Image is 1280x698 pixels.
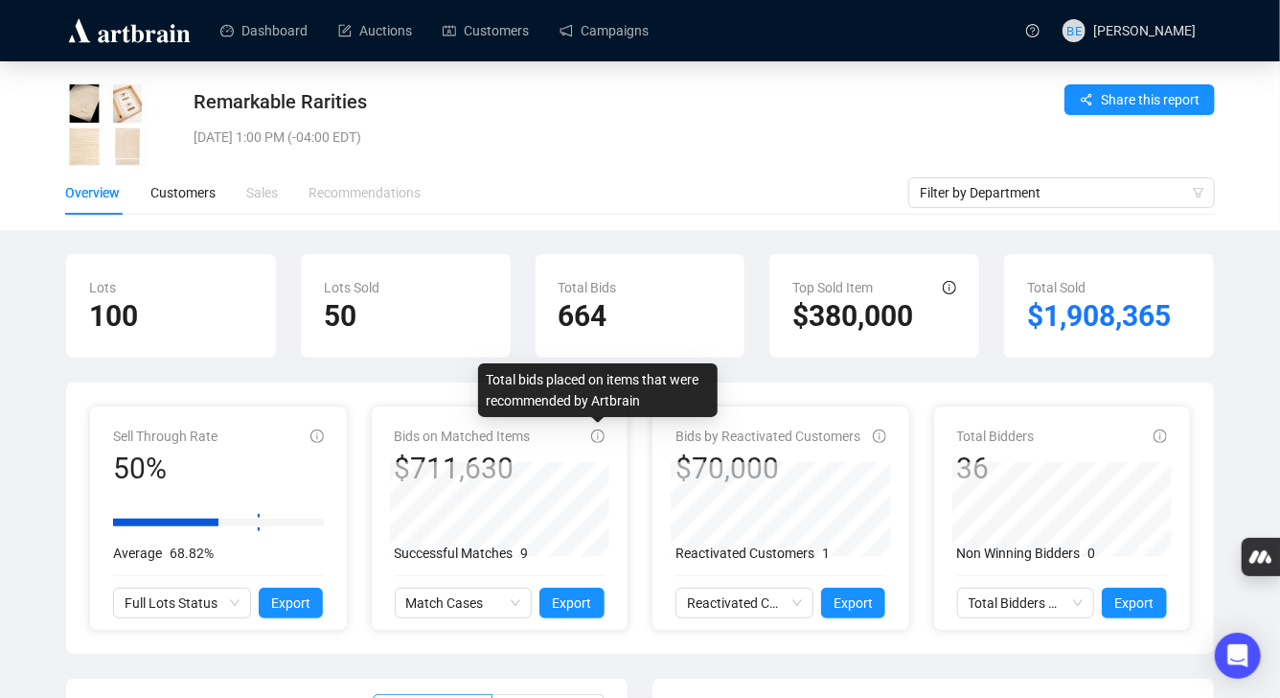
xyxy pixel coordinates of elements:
h2: 664 [559,298,722,335]
button: Export [259,588,324,618]
a: Customers [443,6,529,56]
span: 9 [521,546,529,561]
span: Reactivated Customers [675,546,814,561]
span: info-circle [591,430,605,443]
span: Export [271,593,310,614]
span: Export [834,593,873,614]
div: Customers [150,182,216,203]
div: $711,630 [395,451,531,487]
div: Remarkable Rarities [194,88,899,115]
span: Non Winning Bidders [957,546,1081,561]
h2: 50 [324,298,488,335]
button: Export [821,588,886,618]
span: Lots Sold [324,280,379,295]
div: Sales [246,182,278,203]
div: Overview [65,182,120,203]
span: info-circle [310,430,324,443]
span: [PERSON_NAME] [1093,23,1196,38]
span: Successful Matches [395,546,514,561]
div: Recommendations [309,182,421,203]
a: Dashboard [220,6,308,56]
span: info-circle [873,430,886,443]
button: Export [539,588,605,618]
button: Export [1102,588,1167,618]
span: 0 [1088,546,1096,561]
span: Total Sold [1027,280,1086,295]
span: BE [1066,20,1082,40]
span: Export [553,593,592,614]
img: 7002_1.jpg [108,84,147,123]
span: Export [1115,593,1154,614]
button: Share this report [1064,84,1215,115]
img: 7004_1.jpg [108,128,147,166]
span: Total Bids [559,280,617,295]
span: Sell Through Rate [113,429,217,444]
img: 7003_1.jpg [65,128,103,166]
span: Total Bidders Activity [969,589,1084,617]
span: info-circle [943,281,956,294]
a: Campaigns [560,6,649,56]
h2: $380,000 [792,298,956,335]
span: Average [113,546,162,561]
div: 50% [113,451,217,487]
img: 7001_1.jpg [65,84,103,123]
span: Full Lots Status [125,589,240,617]
h2: 100 [89,298,253,335]
span: info-circle [1154,430,1167,443]
span: 1 [822,546,830,561]
span: share-alt [1080,93,1093,106]
div: $70,000 [675,451,860,487]
span: question-circle [1026,24,1040,37]
img: logo [65,15,194,46]
span: Bids by Reactivated Customers [675,429,860,444]
span: Bids on Matched Items [395,429,531,444]
span: Top Sold Item [792,280,873,295]
div: Open Intercom Messenger [1215,633,1261,679]
div: [DATE] 1:00 PM (-04:00 EDT) [194,127,899,148]
h2: $1,908,365 [1027,298,1191,335]
span: 68.82% [170,546,214,561]
div: 36 [957,451,1035,487]
a: Auctions [338,6,412,56]
span: Lots [89,280,116,295]
span: Total Bidders [957,429,1035,444]
span: Match Cases [406,589,521,617]
span: Share this report [1101,89,1200,110]
div: Total bids placed on items that were recommended by Artbrain [478,363,718,417]
span: Reactivated Customers Activity [687,589,802,617]
span: Filter by Department [920,178,1203,207]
